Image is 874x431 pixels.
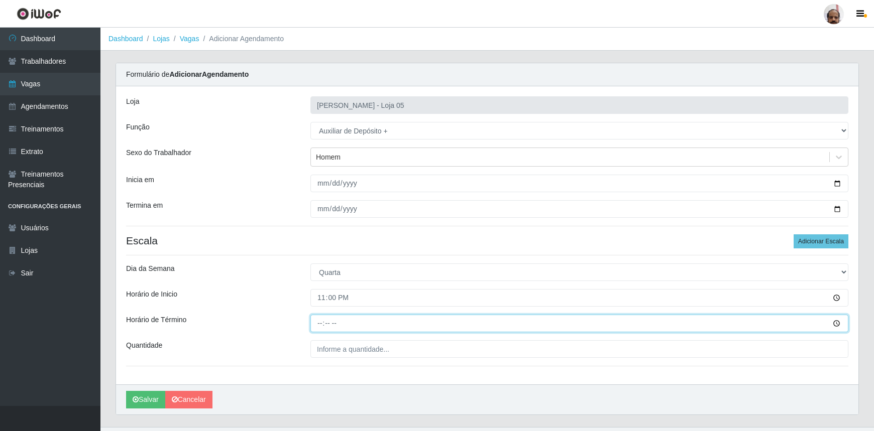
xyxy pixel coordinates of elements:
[310,175,848,192] input: 00/00/0000
[310,315,848,332] input: 00:00
[169,70,249,78] strong: Adicionar Agendamento
[17,8,61,20] img: CoreUI Logo
[310,289,848,307] input: 00:00
[310,340,848,358] input: Informe a quantidade...
[794,234,848,248] button: Adicionar Escala
[180,35,199,43] a: Vagas
[165,391,212,408] a: Cancelar
[199,34,284,44] li: Adicionar Agendamento
[116,63,858,86] div: Formulário de
[126,289,177,300] label: Horário de Inicio
[126,340,162,351] label: Quantidade
[126,96,139,107] label: Loja
[126,200,163,211] label: Termina em
[310,200,848,218] input: 00/00/0000
[126,148,191,158] label: Sexo do Trabalhador
[126,391,165,408] button: Salvar
[126,315,186,325] label: Horário de Término
[108,35,143,43] a: Dashboard
[126,122,150,132] label: Função
[153,35,169,43] a: Lojas
[100,28,874,51] nav: breadcrumb
[316,152,341,163] div: Homem
[126,263,175,274] label: Dia da Semana
[126,175,154,185] label: Inicia em
[126,234,848,247] h4: Escala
